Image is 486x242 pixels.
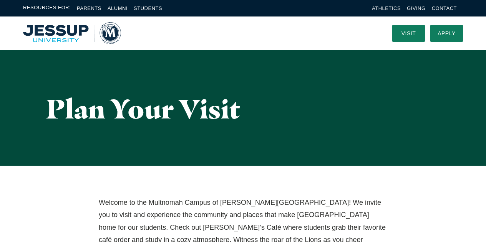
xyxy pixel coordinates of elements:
[372,5,401,11] a: Athletics
[23,22,121,44] a: Home
[77,5,101,11] a: Parents
[23,22,121,44] img: Multnomah University Logo
[407,5,426,11] a: Giving
[432,5,457,11] a: Contact
[392,25,425,42] a: Visit
[46,94,440,123] h1: Plan Your Visit
[134,5,162,11] a: Students
[430,25,463,42] a: Apply
[23,4,71,13] span: Resources For:
[108,5,128,11] a: Alumni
